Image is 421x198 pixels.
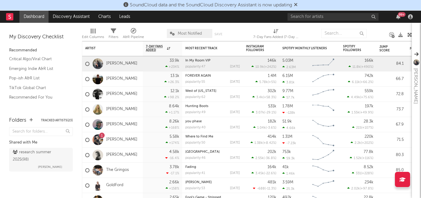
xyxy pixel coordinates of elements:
div: 25.3k [282,187,295,191]
div: 4.58k [169,150,179,154]
div: popularity: 46 [185,156,206,160]
div: ( ) [251,171,276,175]
div: ( ) [348,80,373,84]
svg: Chart title [310,102,337,117]
div: 182k [268,120,276,123]
div: [DATE] [230,156,240,160]
a: Charts [94,11,115,23]
div: 3.81k [282,80,295,84]
div: 3.78k [170,165,179,169]
div: ( ) [251,65,276,69]
span: +8.42 % [264,141,275,145]
span: 331 [356,172,361,175]
div: 1.46k [282,172,295,175]
span: [PERSON_NAME] [38,163,62,171]
div: New House [185,150,240,154]
div: Folders [9,117,26,124]
div: 302k [268,89,276,93]
div: [DATE] [230,80,240,84]
div: [DATE] [230,187,240,190]
div: 8.26k [169,120,179,123]
div: popularity: 41 [185,172,205,175]
div: [DATE] [230,65,240,68]
div: -7.23k [282,141,296,145]
div: ( ) [352,126,373,130]
div: 220k [365,135,373,139]
div: Spotify Monthly Listeners [282,47,328,50]
span: SoundCloud data and the SoundCloud Discovery Assistant is now updating [130,3,292,8]
div: 74.7 [379,182,404,189]
div: 41k [282,165,289,169]
div: +26.3 % [164,80,179,84]
a: Hunting Boots [185,105,208,108]
div: 13.1k [170,74,179,78]
div: ( ) [251,141,276,145]
div: -128k [282,111,295,115]
div: 742k [365,74,373,78]
a: FOREVER AGAIN [185,74,211,78]
div: 80.3 [379,151,404,159]
div: [DATE] [230,172,240,175]
div: +174 % [166,141,179,145]
div: ( ) [347,186,373,190]
div: My Discovery Checklist [9,33,73,41]
div: ( ) [251,156,276,160]
span: 5.78k [259,81,268,84]
div: [DATE] [230,96,240,99]
div: 4.66k [282,126,295,130]
div: Shared with Me [9,139,73,146]
a: Recommended For You [9,94,67,101]
div: ( ) [252,110,276,114]
div: [DATE] [230,111,240,114]
span: +49.9 % [360,111,372,114]
a: Fading [185,165,196,169]
div: popularity: 55 [185,80,205,84]
span: 215 [356,126,361,130]
span: 4.49k [351,96,360,99]
svg: Chart title [310,117,337,132]
div: 531k [268,104,276,108]
div: 146k [268,59,276,63]
div: popularity: 50 [185,141,205,144]
div: you phase [185,120,240,123]
div: 7-Day Fans Added (7-Day Fans Added) [253,33,299,41]
div: 67.9 [379,121,404,128]
div: 2.66k [169,180,179,184]
div: 6.15M [282,74,293,78]
a: research summer 2025(98)[PERSON_NAME] [9,148,73,172]
a: [PERSON_NAME] [185,181,212,184]
div: 7-Day Fans Added (7-Day Fans Added) [253,26,299,43]
div: Where to Find Me [185,135,240,138]
div: 5.03M [282,59,293,63]
div: 1.4M [268,74,276,78]
span: -29.1 % [265,111,275,114]
a: [PERSON_NAME] [106,61,137,66]
span: 6.11k [352,81,360,84]
span: +490 % [361,65,372,69]
div: Spotify Followers [343,45,364,52]
div: 84.1 [379,60,404,68]
div: Artist [85,47,131,50]
div: popularity: 49 [185,111,206,114]
div: 559k [365,89,373,93]
div: ( ) [253,126,276,130]
div: 33.9k [170,59,179,63]
div: 1.31M [282,135,292,139]
a: Leads [115,11,134,23]
div: 5.58k [170,135,179,139]
div: FOREVER AGAIN [185,74,240,78]
span: +66.2 % [361,81,372,84]
div: 164k [268,165,276,169]
div: A&R Pipeline [123,33,144,41]
div: 9.77M [282,89,293,93]
span: 3.07k [256,111,264,114]
div: ( ) [349,65,373,69]
span: 2.2k [355,141,361,145]
span: -36.8 % [264,157,275,160]
span: -22.6 % [265,172,275,175]
div: +158 % [166,186,179,190]
div: 51.9k [282,120,292,123]
div: 197k [365,104,373,108]
span: 1.38k [254,141,263,145]
div: ( ) [253,186,276,190]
